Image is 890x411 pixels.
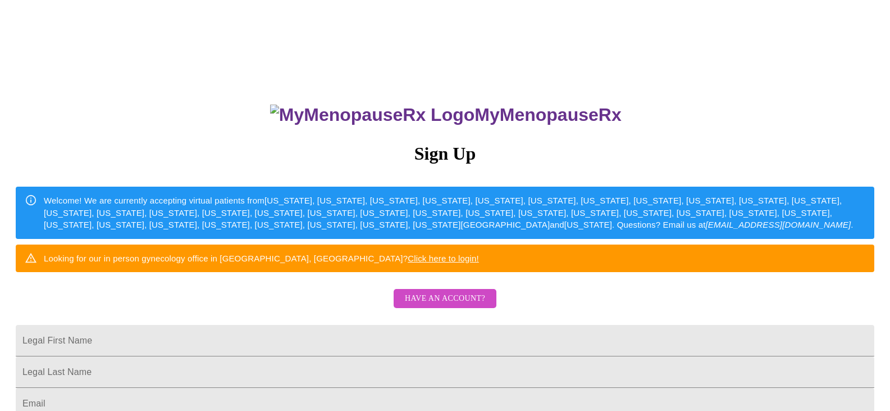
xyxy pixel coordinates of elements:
img: MyMenopauseRx Logo [270,105,474,125]
a: Have an account? [391,301,499,311]
h3: Sign Up [16,143,874,164]
em: [EMAIL_ADDRESS][DOMAIN_NAME] [706,220,851,229]
span: Have an account? [405,292,485,306]
div: Welcome! We are currently accepting virtual patients from [US_STATE], [US_STATE], [US_STATE], [US... [44,190,865,235]
button: Have an account? [394,289,496,309]
div: Looking for our in person gynecology office in [GEOGRAPHIC_DATA], [GEOGRAPHIC_DATA]? [44,248,479,269]
h3: MyMenopauseRx [17,105,875,125]
a: Click here to login! [408,254,479,263]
